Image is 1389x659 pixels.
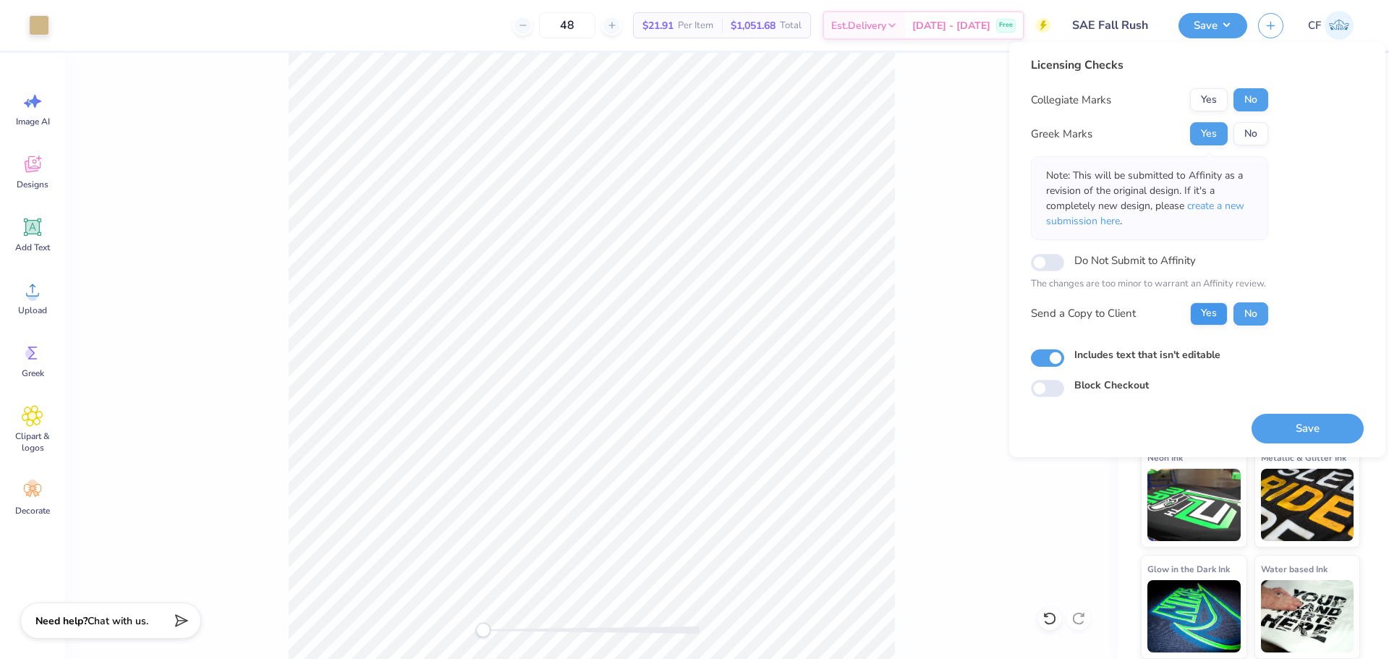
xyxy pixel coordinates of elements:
[1301,11,1360,40] a: CF
[88,614,148,628] span: Chat with us.
[1261,561,1328,577] span: Water based Ink
[1147,561,1230,577] span: Glow in the Dark Ink
[17,179,48,190] span: Designs
[1031,56,1268,74] div: Licensing Checks
[1031,92,1111,109] div: Collegiate Marks
[1325,11,1354,40] img: Cholo Fernandez
[22,367,44,379] span: Greek
[1190,302,1228,326] button: Yes
[476,623,490,637] div: Accessibility label
[1074,347,1220,362] label: Includes text that isn't editable
[1031,305,1136,322] div: Send a Copy to Client
[731,18,776,33] span: $1,051.68
[15,505,50,516] span: Decorate
[678,18,713,33] span: Per Item
[1178,13,1247,38] button: Save
[1261,469,1354,541] img: Metallic & Glitter Ink
[1190,88,1228,111] button: Yes
[15,242,50,253] span: Add Text
[16,116,50,127] span: Image AI
[780,18,802,33] span: Total
[999,20,1013,30] span: Free
[1147,450,1183,465] span: Neon Ink
[18,305,47,316] span: Upload
[1233,88,1268,111] button: No
[1261,580,1354,652] img: Water based Ink
[9,430,56,454] span: Clipart & logos
[642,18,674,33] span: $21.91
[1046,168,1253,229] p: Note: This will be submitted to Affinity as a revision of the original design. If it's a complete...
[1233,122,1268,145] button: No
[831,18,886,33] span: Est. Delivery
[1261,450,1346,465] span: Metallic & Glitter Ink
[539,12,595,38] input: – –
[912,18,990,33] span: [DATE] - [DATE]
[1308,17,1321,34] span: CF
[1074,378,1149,393] label: Block Checkout
[1252,414,1364,443] button: Save
[1147,580,1241,652] img: Glow in the Dark Ink
[35,614,88,628] strong: Need help?
[1061,11,1168,40] input: Untitled Design
[1233,302,1268,326] button: No
[1147,469,1241,541] img: Neon Ink
[1074,251,1196,270] label: Do Not Submit to Affinity
[1031,277,1268,292] p: The changes are too minor to warrant an Affinity review.
[1190,122,1228,145] button: Yes
[1031,126,1092,143] div: Greek Marks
